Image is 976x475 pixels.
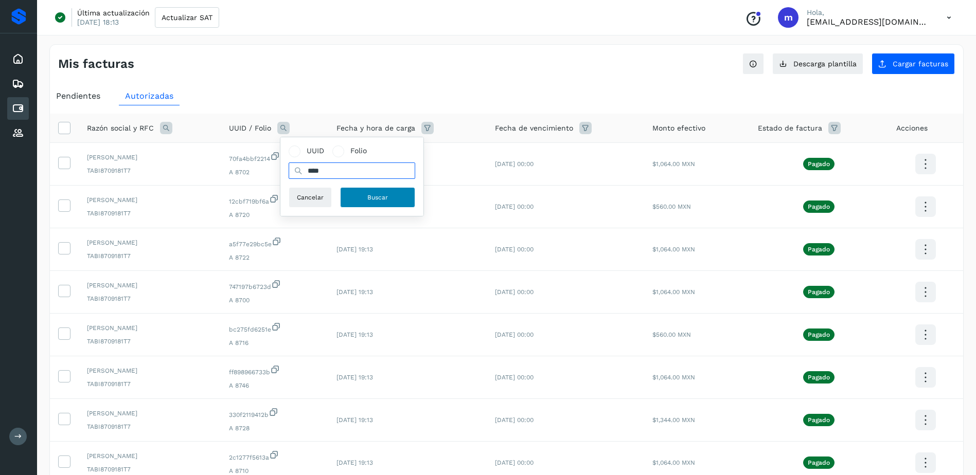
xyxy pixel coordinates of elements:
span: A 8700 [229,296,320,305]
span: TABI8709181T7 [87,465,212,474]
span: [PERSON_NAME] [87,323,212,333]
p: mlozano@joffroy.com [807,17,930,27]
p: Hola, [807,8,930,17]
span: TABI8709181T7 [87,209,212,218]
p: [DATE] 18:13 [77,17,119,27]
span: $1,064.00 MXN [652,246,695,253]
span: Fecha y hora de carga [336,123,415,134]
span: $1,064.00 MXN [652,459,695,466]
span: TABI8709181T7 [87,337,212,346]
span: Actualizar SAT [162,14,212,21]
span: A 8746 [229,381,320,390]
span: bc275fd6251e [229,322,320,334]
span: [DATE] 19:13 [336,374,373,381]
span: TABI8709181T7 [87,251,212,261]
span: [PERSON_NAME] [87,238,212,247]
span: $1,344.00 MXN [652,416,695,424]
span: A 8722 [229,253,320,262]
button: Descarga plantilla [772,53,863,75]
h4: Mis facturas [58,57,134,71]
span: Pendientes [56,91,100,101]
span: [DATE] 19:13 [336,288,373,296]
span: Cargar facturas [893,60,948,67]
p: Pagado [808,374,830,381]
span: TABI8709181T7 [87,294,212,303]
span: UUID / Folio [229,123,271,134]
span: [PERSON_NAME] [87,366,212,375]
span: [PERSON_NAME] [87,281,212,290]
span: [DATE] 00:00 [495,416,534,424]
button: Cargar facturas [872,53,955,75]
p: Pagado [808,416,830,424]
span: [PERSON_NAME] [87,195,212,205]
span: Fecha de vencimiento [495,123,573,134]
p: Pagado [808,160,830,168]
span: [PERSON_NAME] [87,153,212,162]
p: Pagado [808,246,830,253]
span: A 8702 [229,168,320,177]
span: 2c1277f5613a [229,450,320,462]
span: [PERSON_NAME] [87,409,212,418]
div: Proveedores [7,122,29,144]
span: A 8716 [229,338,320,348]
p: Pagado [808,459,830,466]
p: Última actualización [77,8,150,17]
span: 330f2119412b [229,407,320,419]
span: [DATE] 19:13 [336,416,373,424]
span: $560.00 MXN [652,203,691,210]
span: [DATE] 00:00 [495,459,534,466]
span: [DATE] 19:13 [336,246,373,253]
div: Cuentas por pagar [7,97,29,120]
span: [PERSON_NAME] [87,451,212,461]
span: [DATE] 00:00 [495,246,534,253]
span: [DATE] 00:00 [495,160,534,168]
span: 747197b6723d [229,279,320,291]
span: [DATE] 19:13 [336,331,373,338]
button: Actualizar SAT [155,7,219,28]
p: Pagado [808,331,830,338]
span: [DATE] 00:00 [495,374,534,381]
span: A 8728 [229,424,320,433]
span: Autorizadas [125,91,173,101]
span: Monto efectivo [652,123,705,134]
span: Acciones [896,123,928,134]
p: Pagado [808,203,830,210]
span: $1,064.00 MXN [652,374,695,381]
span: a5f77e29bc5e [229,236,320,249]
span: 12cbf719bf6a [229,194,320,206]
span: TABI8709181T7 [87,379,212,389]
span: Descarga plantilla [793,60,857,67]
span: $560.00 MXN [652,331,691,338]
span: [DATE] 00:00 [495,331,534,338]
span: $1,064.00 MXN [652,160,695,168]
span: [DATE] 19:13 [336,459,373,466]
span: A 8720 [229,210,320,220]
span: TABI8709181T7 [87,166,212,175]
span: Razón social y RFC [87,123,154,134]
span: 70fa4bbf2214 [229,151,320,163]
span: [DATE] 00:00 [495,203,534,210]
div: Embarques [7,72,29,95]
span: TABI8709181T7 [87,422,212,431]
span: [DATE] 00:00 [495,288,534,296]
span: $1,064.00 MXN [652,288,695,296]
span: Estado de factura [758,123,822,134]
span: ff898966733b [229,364,320,377]
div: Inicio [7,48,29,70]
p: Pagado [808,288,830,296]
